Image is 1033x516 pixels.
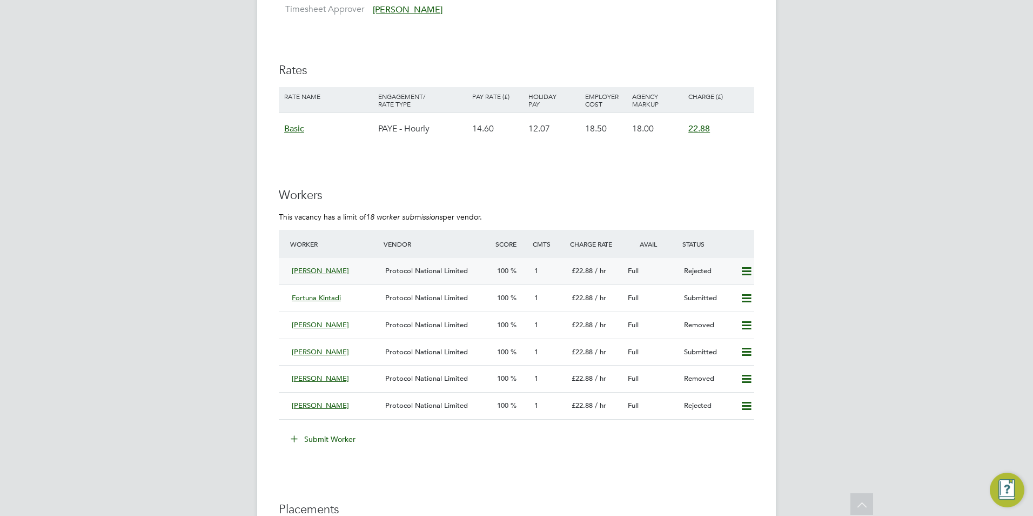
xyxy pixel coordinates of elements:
span: / hr [595,320,606,329]
span: / hr [595,347,606,356]
div: Status [680,234,754,254]
span: 18.50 [585,123,607,134]
span: 100 [497,347,508,356]
span: 100 [497,320,508,329]
span: £22.88 [572,320,593,329]
span: 1 [534,320,538,329]
div: Cmts [530,234,567,254]
span: [PERSON_NAME] [373,4,442,15]
span: Protocol National Limited [385,347,468,356]
span: £22.88 [572,293,593,302]
div: Rejected [680,397,736,415]
div: Rejected [680,262,736,280]
span: Fortuna Kintadi [292,293,341,302]
span: 100 [497,266,508,275]
span: £22.88 [572,266,593,275]
div: Avail [623,234,680,254]
span: / hr [595,401,606,410]
span: 1 [534,374,538,383]
span: £22.88 [572,374,593,383]
div: Worker [287,234,381,254]
span: Full [628,374,639,383]
span: Protocol National Limited [385,266,468,275]
span: [PERSON_NAME] [292,320,349,329]
span: Full [628,401,639,410]
div: Submitted [680,343,736,361]
span: [PERSON_NAME] [292,266,349,275]
span: 18.00 [632,123,654,134]
div: Score [493,234,530,254]
span: 100 [497,374,508,383]
div: Agency Markup [629,87,686,113]
div: Engagement/ Rate Type [375,87,469,113]
span: [PERSON_NAME] [292,347,349,356]
div: Charge (£) [686,87,752,105]
span: Protocol National Limited [385,293,468,302]
div: Vendor [381,234,493,254]
span: 22.88 [688,123,710,134]
span: 100 [497,293,508,302]
div: Rate Name [281,87,375,105]
span: Full [628,293,639,302]
span: Full [628,347,639,356]
div: Pay Rate (£) [469,87,526,105]
span: 12.07 [528,123,550,134]
button: Engage Resource Center [990,473,1024,507]
div: Removed [680,370,736,388]
span: / hr [595,266,606,275]
span: Protocol National Limited [385,374,468,383]
span: [PERSON_NAME] [292,401,349,410]
span: 1 [534,293,538,302]
div: Removed [680,316,736,334]
span: Full [628,320,639,329]
em: 18 worker submissions [366,212,442,222]
div: 14.60 [469,113,526,144]
span: Full [628,266,639,275]
p: This vacancy has a limit of per vendor. [279,212,754,222]
span: / hr [595,293,606,302]
h3: Workers [279,188,754,203]
span: / hr [595,374,606,383]
span: 1 [534,266,538,275]
div: Employer Cost [582,87,629,113]
span: 1 [534,401,538,410]
span: £22.88 [572,347,593,356]
span: Protocol National Limited [385,320,468,329]
div: Holiday Pay [526,87,582,113]
span: Basic [284,123,304,134]
span: Protocol National Limited [385,401,468,410]
span: 1 [534,347,538,356]
span: £22.88 [572,401,593,410]
div: PAYE - Hourly [375,113,469,144]
span: [PERSON_NAME] [292,374,349,383]
label: Timesheet Approver [279,4,364,15]
span: 100 [497,401,508,410]
button: Submit Worker [283,431,364,448]
div: Charge Rate [567,234,623,254]
h3: Rates [279,63,754,78]
div: Submitted [680,289,736,307]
